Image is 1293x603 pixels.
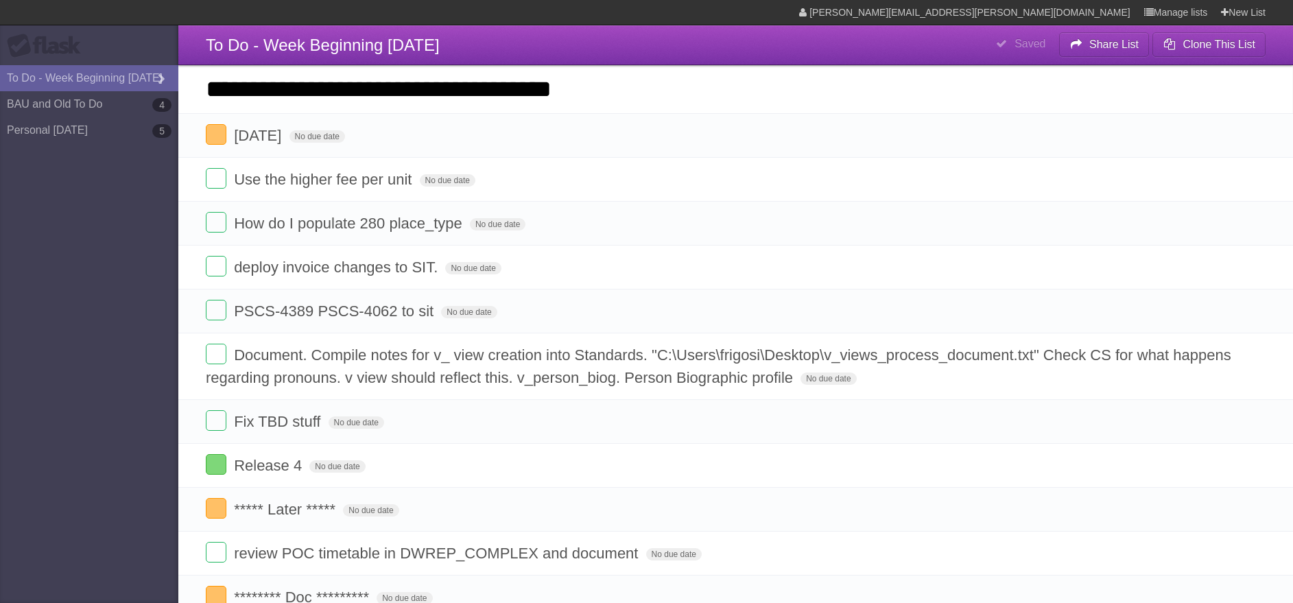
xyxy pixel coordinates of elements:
[206,124,226,145] label: Done
[152,124,171,138] b: 5
[445,262,501,274] span: No due date
[800,373,856,385] span: No due date
[206,36,440,54] span: To Do - Week Beginning [DATE]
[329,416,384,429] span: No due date
[206,454,226,475] label: Done
[470,218,525,230] span: No due date
[1089,38,1139,50] b: Share List
[1152,32,1266,57] button: Clone This List
[234,171,415,188] span: Use the higher fee per unit
[441,306,497,318] span: No due date
[206,542,226,563] label: Done
[309,460,365,473] span: No due date
[206,212,226,233] label: Done
[289,130,345,143] span: No due date
[1059,32,1150,57] button: Share List
[206,346,1231,386] span: Document. Compile notes for v_ view creation into Standards. "C:\Users\frigosi\Desktop\v_views_pr...
[7,34,89,58] div: Flask
[206,344,226,364] label: Done
[1183,38,1255,50] b: Clone This List
[234,545,641,562] span: review POC timetable in DWREP_COMPLEX and document
[206,498,226,519] label: Done
[234,127,285,144] span: [DATE]
[206,256,226,276] label: Done
[343,504,399,517] span: No due date
[234,413,324,430] span: Fix TBD stuff
[646,548,702,560] span: No due date
[206,168,226,189] label: Done
[206,300,226,320] label: Done
[234,259,441,276] span: deploy invoice changes to SIT.
[234,303,437,320] span: PSCS-4389 PSCS-4062 to sit
[152,98,171,112] b: 4
[234,457,305,474] span: Release 4
[234,215,466,232] span: How do I populate 280 place_type
[206,410,226,431] label: Done
[1015,38,1045,49] b: Saved
[420,174,475,187] span: No due date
